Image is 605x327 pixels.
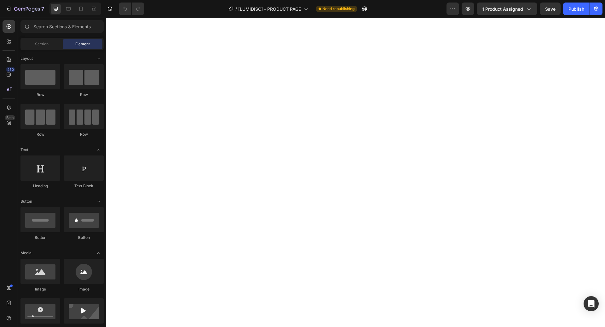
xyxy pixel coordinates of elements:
[20,235,60,240] div: Button
[563,3,590,15] button: Publish
[94,54,104,64] span: Toggle open
[94,248,104,258] span: Toggle open
[41,5,44,13] p: 7
[584,296,599,311] div: Open Intercom Messenger
[540,3,561,15] button: Save
[64,183,104,189] div: Text Block
[235,6,237,12] span: /
[477,3,537,15] button: 1 product assigned
[20,183,60,189] div: Heading
[20,92,60,98] div: Row
[64,235,104,240] div: Button
[20,286,60,292] div: Image
[6,67,15,72] div: 450
[64,92,104,98] div: Row
[20,199,32,204] span: Button
[119,3,144,15] div: Undo/Redo
[568,6,584,12] div: Publish
[94,145,104,155] span: Toggle open
[20,250,32,256] span: Media
[20,147,28,153] span: Text
[94,196,104,206] span: Toggle open
[482,6,523,12] span: 1 product assigned
[20,56,33,61] span: Layout
[64,132,104,137] div: Row
[238,6,301,12] span: [LUMIDISC] - PRODUCT PAGE
[3,3,47,15] button: 7
[322,6,354,12] span: Need republishing
[106,18,605,327] iframe: Design area
[5,115,15,120] div: Beta
[20,132,60,137] div: Row
[75,41,90,47] span: Element
[545,6,556,12] span: Save
[20,20,104,33] input: Search Sections & Elements
[64,286,104,292] div: Image
[35,41,49,47] span: Section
